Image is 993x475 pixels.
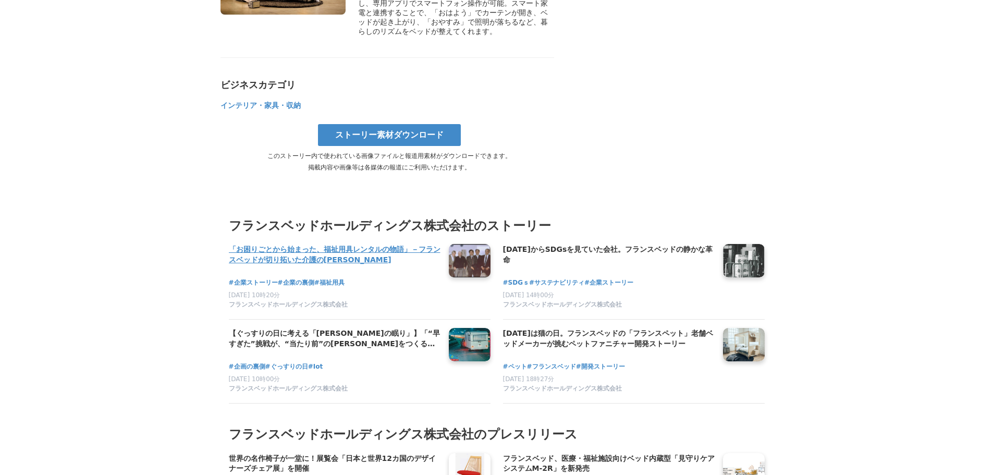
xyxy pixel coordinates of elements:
h4: [DATE]は猫の日。フランスベッドの「フランスペット」老舗ベッドメーカーが挑むペットファニチャー開発ストーリー [503,328,715,349]
span: [DATE] 10時00分 [229,375,280,383]
span: [DATE] 14時00分 [503,291,555,299]
span: [DATE] 10時20分 [229,291,280,299]
a: #開発ストーリー [576,362,625,372]
a: 「お困りごとから始まった、福祉用具レンタルの物語」－フランスベッドが切り拓いた介護の[PERSON_NAME] [229,244,440,266]
a: フランスベッドホールディングス株式会社 [229,300,440,311]
a: インテリア・家具・収納 [220,103,301,109]
a: #企業ストーリー [584,278,633,288]
a: フランスベッドホールディングス株式会社 [229,384,440,395]
h3: フランスベッドホールディングス株式会社のストーリー [229,216,765,236]
a: #SDGｓ [503,278,530,288]
h2: フランスベッドホールディングス株式会社のプレスリリース [229,424,765,444]
a: [DATE]からSDGsを見ていた会社。フランスベッドの静かな革命 [503,244,715,266]
a: フランスベッドホールディングス株式会社 [503,300,715,311]
a: #サステナビリティ [529,278,584,288]
span: フランスベッドホールディングス株式会社 [229,300,348,309]
a: #企画の裏側 [229,362,265,372]
a: #福祉用具 [314,278,345,288]
a: フランスベッド、医療・福祉施設向けベッド内蔵型「見守りケアシステムM-2R」を新発売 [503,453,715,475]
span: フランスベッドホールディングス株式会社 [503,300,622,309]
span: フランスベッドホールディングス株式会社 [503,384,622,393]
h4: フランスベッド、医療・福祉施設向けベッド内蔵型「見守りケアシステムM-2R」を新発売 [503,453,715,474]
h4: [DATE]からSDGsを見ていた会社。フランスベッドの静かな革命 [503,244,715,265]
h4: 【ぐっすりの日に考える「[PERSON_NAME]の眠り」】「“早すぎた”挑戦が、“当たり前”の[PERSON_NAME]をつくる」——フランスベッドが見つめる、暮らしのその先へ [229,328,440,349]
a: #企業の裏側 [278,278,314,288]
span: [DATE] 18時27分 [503,375,555,383]
a: #Iot [308,362,323,372]
span: インテリア・家具・収納 [220,101,301,109]
a: 世界の名作椅子が一堂に！展覧会「日本と世界12カ国のデザイナーズチェア展」を開催 [229,453,440,475]
div: ビジネスカテゴリ [220,79,554,91]
a: ストーリー素材ダウンロード [318,124,461,146]
a: #フランスベッド [527,362,576,372]
a: 【ぐっすりの日に考える「[PERSON_NAME]の眠り」】「“早すぎた”挑戦が、“当たり前”の[PERSON_NAME]をつくる」——フランスベッドが見つめる、暮らしのその先へ [229,328,440,350]
a: [DATE]は猫の日。フランスベッドの「フランスペット」老舗ベッドメーカーが挑むペットファニチャー開発ストーリー [503,328,715,350]
a: #ぐっすりの日 [265,362,308,372]
a: フランスベッドホールディングス株式会社 [503,384,715,395]
p: このストーリー内で使われている画像ファイルと報道用素材がダウンロードできます。 掲載内容や画像等は各媒体の報道にご利用いただけます。 [220,150,558,173]
h4: 世界の名作椅子が一堂に！展覧会「日本と世界12カ国のデザイナーズチェア展」を開催 [229,453,440,474]
a: #企業ストーリー [229,278,278,288]
span: フランスベッドホールディングス株式会社 [229,384,348,393]
h4: 「お困りごとから始まった、福祉用具レンタルの物語」－フランスベッドが切り拓いた介護の[PERSON_NAME] [229,244,440,265]
a: #ペット [503,362,527,372]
